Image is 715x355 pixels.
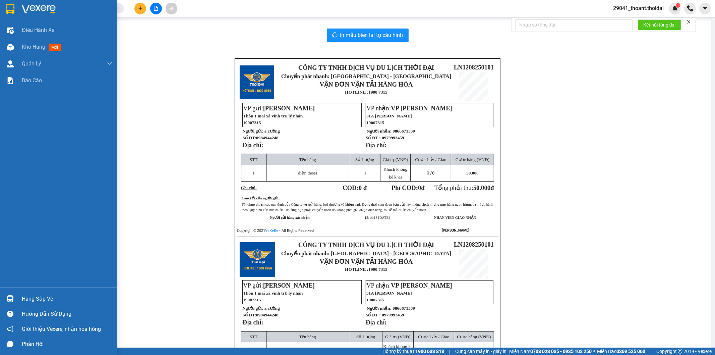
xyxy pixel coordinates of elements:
[702,5,708,11] span: caret-down
[7,77,14,84] img: solution-icon
[454,241,494,248] span: LN1208250101
[368,90,388,95] strong: 1900 7315
[264,306,280,311] span: a cường
[393,129,415,134] span: 0866671569
[49,44,61,51] span: mới
[270,216,310,219] strong: Người gửi hàng xác nhận
[7,311,13,317] span: question-circle
[240,65,274,100] img: logo
[22,339,112,349] div: Phản hồi
[365,216,390,219] span: 13:14:18 [DATE]
[22,325,101,333] span: Giới thiệu Vexere, nhận hoa hồng
[382,135,404,140] span: 0979993459
[385,334,411,339] span: Giá trị (VNĐ)
[281,251,451,256] span: Chuyển phát nhanh: [GEOGRAPHIC_DATA] - [GEOGRAPHIC_DATA]
[593,350,595,353] span: ⚪️
[367,129,392,134] strong: Người nhận:
[243,297,261,302] span: 19007315
[320,81,413,88] strong: VẬN ĐƠN VẬN TẢI HÀNG HÓA
[107,61,112,66] span: down
[298,241,434,248] strong: CÔNG TY TNHH DỊCH VỤ DU LỊCH THỜI ĐẠI
[355,157,374,162] span: Số Lượng
[457,334,491,339] span: Cước hàng (VNĐ)
[638,19,681,30] button: Kết nối tổng đài
[22,26,54,34] span: Điều hành xe
[7,60,14,67] img: warehouse-icon
[366,120,384,125] span: 19007315
[263,282,315,289] span: [PERSON_NAME]
[608,4,669,12] span: 29041_thoant.thoidai
[415,157,446,162] span: Cước Lấy / Giao
[434,216,476,219] strong: NHÂN VIÊN GIAO NHẬN
[434,184,494,191] span: Tổng phải thu:
[265,229,278,233] a: VeXeRe
[6,4,14,14] img: logo-vxr
[240,242,275,277] img: logo
[418,334,449,339] span: Cước Lấy / Giao
[7,326,13,332] span: notification
[678,349,682,354] span: copyright
[454,64,494,71] span: LN1208250101
[166,3,177,14] button: aim
[367,306,392,311] strong: Người nhận:
[134,3,146,14] button: plus
[22,59,41,68] span: Quản Lý
[345,90,368,95] strong: HOTLINE :
[383,167,407,180] span: Khách không kê khai
[676,3,680,8] sup: 1
[650,348,651,355] span: |
[391,105,452,112] span: VP [PERSON_NAME]
[672,5,678,11] img: icon-new-feature
[359,184,367,191] span: 0 đ
[366,312,381,317] strong: Số ĐT :
[7,341,13,347] span: message
[530,349,592,354] strong: 0708 023 035 - 0935 103 250
[383,157,408,162] span: Giá trị (VNĐ)
[432,170,435,175] span: 0
[343,184,367,191] strong: COD:
[242,129,263,134] strong: Người gửi:
[237,229,314,233] span: Copyright © 2021 – All Rights Reserved
[368,267,388,272] strong: 1900 7315
[364,170,366,175] span: 1
[242,135,278,140] strong: Số ĐT:
[490,184,494,191] span: đ
[332,32,338,39] span: printer
[473,184,490,191] span: 50.000
[415,349,444,354] strong: 1900 633 818
[515,19,633,30] input: Nhập số tổng đài
[509,348,592,355] span: Miền Nam
[242,306,263,311] strong: Người gửi:
[449,348,450,355] span: |
[264,129,280,134] span: a cường
[391,282,452,289] span: VP [PERSON_NAME]
[466,170,479,175] span: 50.000
[242,142,263,149] strong: Địa chỉ:
[22,309,112,319] div: Hướng dẫn sử dụng
[687,5,693,11] img: phone-icon
[382,348,444,355] span: Hỗ trợ kỹ thuật:
[242,312,278,317] strong: Số ĐT:
[250,157,258,162] span: STT
[366,105,452,112] span: VP nhận:
[366,142,386,149] strong: Địa chỉ:
[263,105,315,112] span: [PERSON_NAME]
[356,334,375,339] span: Số Lượng
[366,291,412,296] span: 31A [PERSON_NAME]
[22,76,42,85] span: Báo cáo
[327,29,409,42] button: printerIn mẫu biên lai tự cấu hình
[298,64,434,71] strong: CÔNG TY TNHH DỊCH VỤ DU LỊCH THỜI ĐẠI
[320,258,413,265] strong: VẬN ĐƠN VẬN TẢI HÀNG HÓA
[366,113,412,118] span: 31A [PERSON_NAME]
[418,184,421,191] span: 0
[242,319,263,326] strong: Địa chỉ:
[281,73,451,79] span: Chuyển phát nhanh: [GEOGRAPHIC_DATA] - [GEOGRAPHIC_DATA]
[250,334,258,339] span: STT
[252,170,255,175] span: 1
[256,312,279,317] span: 0984944248
[150,3,162,14] button: file-add
[138,6,143,11] span: plus
[455,348,508,355] span: Cung cấp máy in - giấy in:
[256,135,279,140] span: 0984944248
[366,319,386,326] strong: Địa chỉ:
